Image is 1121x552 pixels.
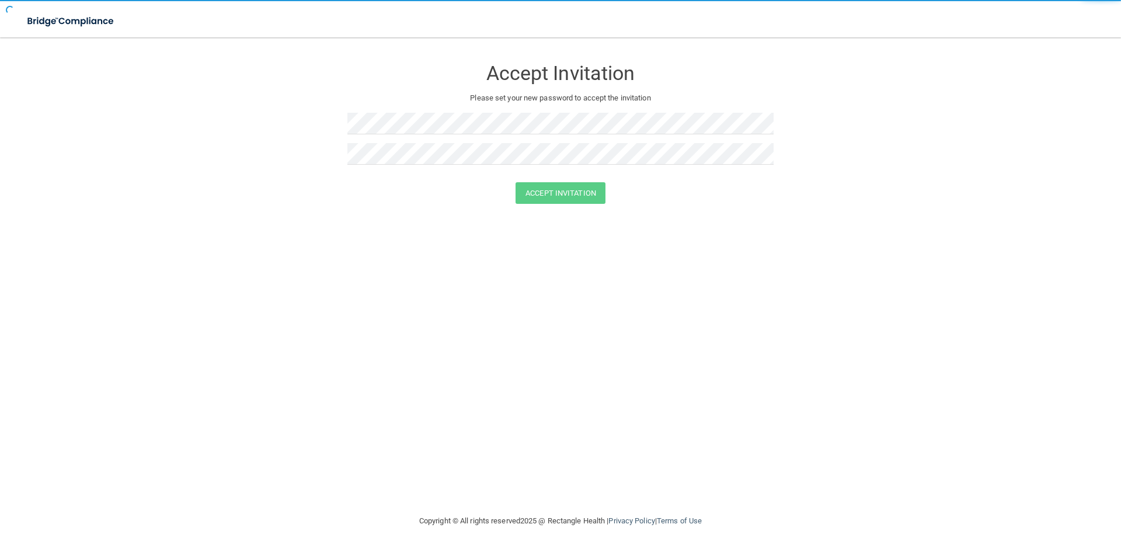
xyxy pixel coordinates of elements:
button: Accept Invitation [516,182,605,204]
a: Terms of Use [657,516,702,525]
h3: Accept Invitation [347,63,774,84]
div: Copyright © All rights reserved 2025 @ Rectangle Health | | [347,502,774,540]
img: bridge_compliance_login_screen.278c3ca4.svg [18,9,125,33]
a: Privacy Policy [608,516,655,525]
p: Please set your new password to accept the invitation [356,91,765,105]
